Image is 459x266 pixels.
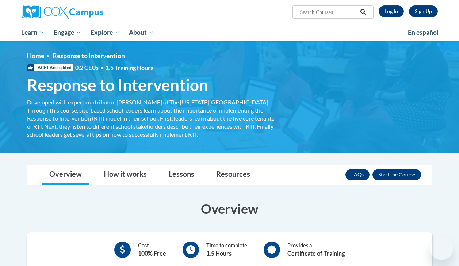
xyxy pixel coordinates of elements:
[357,8,368,16] button: Search
[345,169,370,180] a: FAQs
[27,199,432,218] h3: Overview
[27,75,208,95] span: Response to Intervention
[206,250,232,257] b: 1.5 Hours
[124,24,158,41] a: About
[372,169,421,180] button: Enroll
[138,242,166,258] div: Cost
[27,98,279,138] div: Developed with expert contributor, [PERSON_NAME] of The [US_STATE][GEOGRAPHIC_DATA]. Through this...
[49,24,86,41] a: Engage
[96,165,154,185] a: How it works
[27,52,44,60] a: Home
[91,28,120,37] span: Explore
[86,24,125,41] a: Explore
[430,237,453,260] iframe: Button to launch messaging window
[129,28,154,37] span: About
[22,5,103,19] img: Cox Campus
[408,28,439,36] span: En español
[209,165,257,185] a: Resources
[299,8,357,16] input: Search Courses
[54,28,81,37] span: Engage
[287,242,345,258] div: Provides a
[21,28,44,37] span: Learn
[42,165,89,185] a: Overview
[106,64,153,71] span: 1.5 Training Hours
[22,5,153,19] a: Cox Campus
[17,24,49,41] a: Learn
[75,64,153,72] span: 0.2 CEUs
[379,5,404,17] a: Log In
[409,5,438,17] a: Register
[100,64,104,71] span: •
[138,250,166,257] b: 100% Free
[16,24,443,41] div: Main menu
[161,165,202,185] a: Lessons
[206,242,247,258] div: Time to complete
[403,25,443,40] a: En español
[287,250,345,257] b: Certificate of Training
[27,64,73,71] span: IACET Accredited
[53,52,125,60] span: Response to Intervention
